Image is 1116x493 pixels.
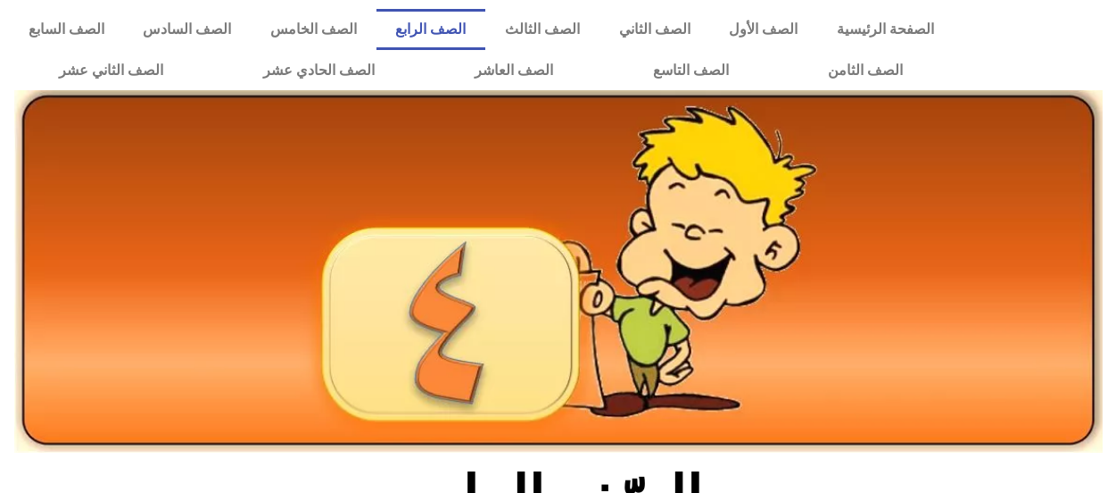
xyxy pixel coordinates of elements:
[425,50,603,91] a: الصف العاشر
[599,9,710,50] a: الصف الثاني
[9,9,124,50] a: الصف السابع
[485,9,599,50] a: الصف الثالث
[709,9,817,50] a: الصف الأول
[124,9,252,50] a: الصف السادس
[779,50,954,91] a: الصف الثامن
[603,50,779,91] a: الصف التاسع
[213,50,425,91] a: الصف الحادي عشر
[251,9,376,50] a: الصف الخامس
[9,50,213,91] a: الصف الثاني عشر
[817,9,954,50] a: الصفحة الرئيسية
[376,9,486,50] a: الصف الرابع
